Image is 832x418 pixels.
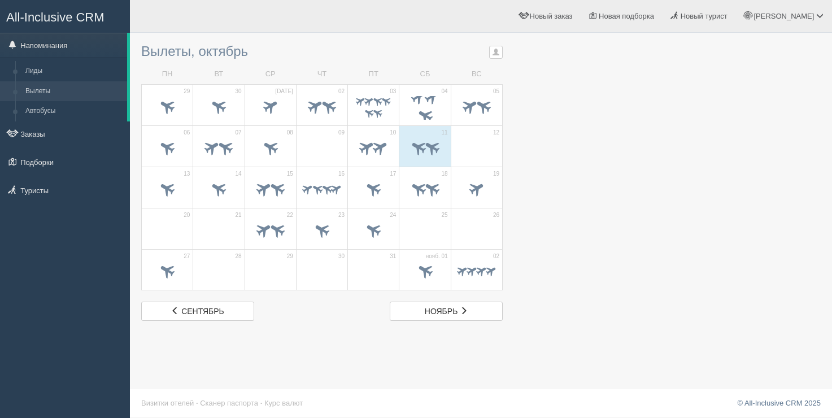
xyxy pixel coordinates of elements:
span: All-Inclusive CRM [6,10,104,24]
span: 28 [235,252,241,260]
td: ЧТ [296,64,347,84]
span: 02 [493,252,499,260]
span: 21 [235,211,241,219]
span: 04 [442,88,448,95]
span: 16 [338,170,345,178]
span: Новый заказ [530,12,573,20]
span: 20 [184,211,190,219]
span: 07 [235,129,241,137]
a: Сканер паспорта [200,399,258,407]
span: [DATE] [275,88,293,95]
span: 11 [442,129,448,137]
span: нояб. 01 [426,252,448,260]
td: СБ [399,64,451,84]
span: 02 [338,88,345,95]
span: [PERSON_NAME] [753,12,814,20]
span: 14 [235,170,241,178]
span: Новый турист [681,12,728,20]
a: Вылеты [20,81,127,102]
span: 24 [390,211,396,219]
a: Автобусы [20,101,127,121]
span: сентябрь [181,307,224,316]
a: ноябрь [390,302,503,321]
td: ВС [451,64,502,84]
td: ВТ [193,64,245,84]
span: · [196,399,198,407]
span: 19 [493,170,499,178]
td: ПН [142,64,193,84]
span: 09 [338,129,345,137]
a: All-Inclusive CRM [1,1,129,32]
td: СР [245,64,296,84]
a: Лиды [20,61,127,81]
span: Новая подборка [599,12,654,20]
span: 23 [338,211,345,219]
td: ПТ [348,64,399,84]
a: Визитки отелей [141,399,194,407]
a: Курс валют [264,399,303,407]
span: 18 [442,170,448,178]
span: 29 [184,88,190,95]
span: 29 [287,252,293,260]
span: 31 [390,252,396,260]
a: © All-Inclusive CRM 2025 [737,399,821,407]
span: 22 [287,211,293,219]
span: 15 [287,170,293,178]
span: 08 [287,129,293,137]
span: 25 [442,211,448,219]
h3: Вылеты, октябрь [141,44,503,59]
span: 26 [493,211,499,219]
span: · [260,399,263,407]
span: 12 [493,129,499,137]
span: 27 [184,252,190,260]
span: 30 [338,252,345,260]
span: 13 [184,170,190,178]
span: 17 [390,170,396,178]
span: 05 [493,88,499,95]
span: 03 [390,88,396,95]
span: 06 [184,129,190,137]
span: 10 [390,129,396,137]
a: сентябрь [141,302,254,321]
span: ноябрь [425,307,458,316]
span: 30 [235,88,241,95]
